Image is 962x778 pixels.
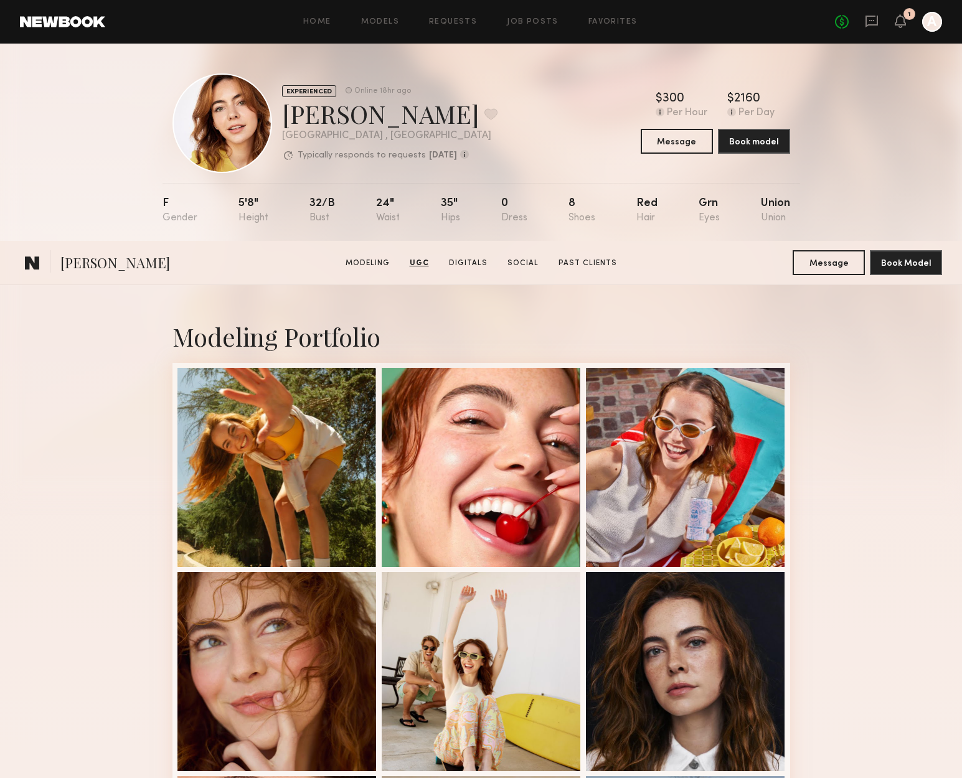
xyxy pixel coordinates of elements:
[738,108,775,119] div: Per Day
[656,93,663,105] div: $
[163,198,197,223] div: F
[354,87,411,95] div: Online 18hr ago
[636,198,658,223] div: Red
[444,258,493,269] a: Digitals
[727,93,734,105] div: $
[922,12,942,32] a: A
[282,97,498,130] div: [PERSON_NAME]
[60,253,170,275] span: [PERSON_NAME]
[172,320,790,353] div: Modeling Portfolio
[663,93,684,105] div: 300
[870,250,942,275] button: Book Model
[502,258,544,269] a: Social
[588,18,638,26] a: Favorites
[429,151,457,160] b: [DATE]
[870,257,942,268] a: Book Model
[699,198,720,223] div: Grn
[309,198,335,223] div: 32/b
[405,258,434,269] a: UGC
[441,198,460,223] div: 35"
[501,198,527,223] div: 0
[361,18,399,26] a: Models
[734,93,760,105] div: 2160
[282,131,498,141] div: [GEOGRAPHIC_DATA] , [GEOGRAPHIC_DATA]
[793,250,865,275] button: Message
[908,11,911,18] div: 1
[718,129,790,154] button: Book model
[761,198,790,223] div: Union
[341,258,395,269] a: Modeling
[282,85,336,97] div: EXPERIENCED
[298,151,426,160] p: Typically responds to requests
[554,258,622,269] a: Past Clients
[568,198,595,223] div: 8
[238,198,268,223] div: 5'8"
[429,18,477,26] a: Requests
[303,18,331,26] a: Home
[507,18,559,26] a: Job Posts
[667,108,707,119] div: Per Hour
[376,198,400,223] div: 24"
[641,129,713,154] button: Message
